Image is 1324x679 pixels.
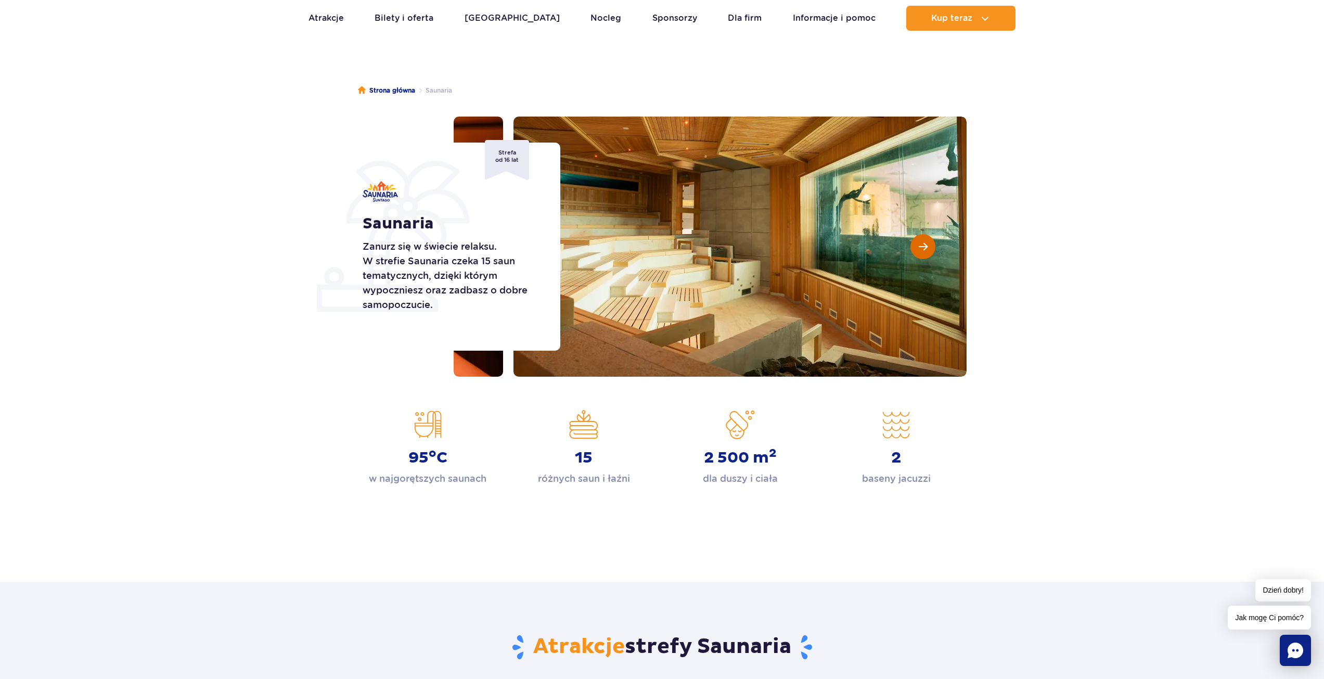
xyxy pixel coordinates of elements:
[538,471,630,486] p: różnych saun i łaźni
[363,214,537,233] h1: Saunaria
[891,449,901,467] strong: 2
[1255,579,1311,601] span: Dzień dobry!
[575,449,593,467] strong: 15
[931,14,972,23] span: Kup teraz
[906,6,1016,31] button: Kup teraz
[465,6,560,31] a: [GEOGRAPHIC_DATA]
[590,6,621,31] a: Nocleg
[704,449,777,467] strong: 2 500 m
[793,6,876,31] a: Informacje i pomoc
[1280,635,1311,666] div: Chat
[308,6,344,31] a: Atrakcje
[910,234,935,259] button: Następny slajd
[533,634,625,660] span: Atrakcje
[429,446,436,460] sup: o
[357,634,967,661] h2: strefy Saunaria
[652,6,697,31] a: Sponsorzy
[363,181,398,202] img: Saunaria
[369,471,486,486] p: w najgorętszych saunach
[728,6,762,31] a: Dla firm
[769,446,777,460] sup: 2
[375,6,433,31] a: Bilety i oferta
[415,85,452,96] li: Saunaria
[363,239,537,312] p: Zanurz się w świecie relaksu. W strefie Saunaria czeka 15 saun tematycznych, dzięki którym wypocz...
[408,449,447,467] strong: 95 C
[1228,606,1311,630] span: Jak mogę Ci pomóc?
[703,471,778,486] p: dla duszy i ciała
[358,85,415,96] a: Strona główna
[862,471,931,486] p: baseny jacuzzi
[485,140,529,180] div: Strefa od 16 lat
